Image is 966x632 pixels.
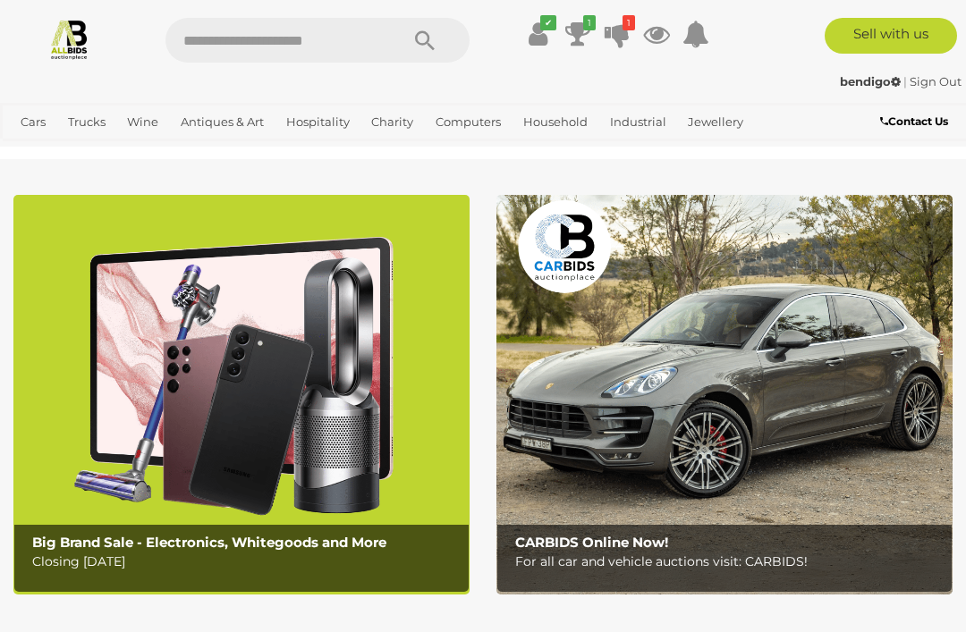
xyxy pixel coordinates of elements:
[496,195,953,594] a: CARBIDS Online Now! CARBIDS Online Now! For all car and vehicle auctions visit: CARBIDS!
[515,551,943,573] p: For all car and vehicle auctions visit: CARBIDS!
[279,107,357,137] a: Hospitality
[840,74,901,88] strong: bendigo
[32,551,460,573] p: Closing [DATE]
[910,74,962,88] a: Sign Out
[13,195,470,594] a: Big Brand Sale - Electronics, Whitegoods and More Big Brand Sale - Electronics, Whitegoods and Mo...
[380,18,470,63] button: Search
[516,107,595,137] a: Household
[564,18,591,50] a: 1
[13,137,62,166] a: Office
[120,107,165,137] a: Wine
[70,137,121,166] a: Sports
[880,112,953,131] a: Contact Us
[32,534,386,551] b: Big Brand Sale - Electronics, Whitegoods and More
[128,137,269,166] a: [GEOGRAPHIC_DATA]
[515,534,668,551] b: CARBIDS Online Now!
[174,107,271,137] a: Antiques & Art
[364,107,420,137] a: Charity
[603,107,674,137] a: Industrial
[604,18,631,50] a: 1
[880,114,948,128] b: Contact Us
[681,107,750,137] a: Jewellery
[540,15,556,30] i: ✔
[496,195,953,594] img: CARBIDS Online Now!
[840,74,903,88] a: bendigo
[525,18,552,50] a: ✔
[825,18,958,54] a: Sell with us
[903,74,907,88] span: |
[13,107,53,137] a: Cars
[61,107,113,137] a: Trucks
[623,15,635,30] i: 1
[583,15,596,30] i: 1
[428,107,508,137] a: Computers
[48,18,90,60] img: Allbids.com.au
[13,195,470,594] img: Big Brand Sale - Electronics, Whitegoods and More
